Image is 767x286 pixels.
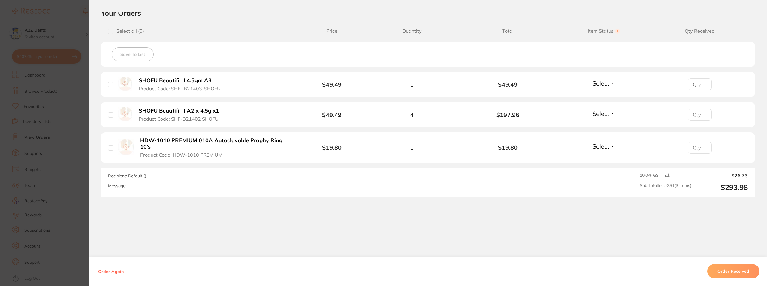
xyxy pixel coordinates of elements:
input: Qty [688,78,712,90]
span: Product Code: SHF- B21403-SHOFU [139,86,221,91]
span: Price [300,28,364,34]
img: SHOFU Beautifil II A2 x 4.5g x1 [118,107,132,121]
span: Quantity [364,28,460,34]
button: Order Again [96,269,125,274]
span: Sub Total Incl. GST ( 3 Items) [640,183,691,192]
h2: Your Orders [101,8,755,17]
span: Product Code: SHF-B21402 SHOFU [139,116,219,122]
output: $293.98 [696,183,748,192]
b: $197.96 [460,111,556,118]
button: Order Received [707,264,759,278]
span: Item Status [556,28,652,34]
span: Select [593,80,609,87]
span: Select [593,143,609,150]
b: SHOFU Beautifil II 4.5gm A3 [139,77,212,84]
button: Select [591,143,617,150]
output: $26.73 [696,173,748,178]
input: Qty [688,142,712,154]
span: Recipient: Default ( ) [108,173,146,179]
button: HDW-1010 PREMIUM 010A Autoclavable Prophy Ring 10's Product Code: HDW-1010 PREMIUM [138,137,291,158]
span: 10.0 % GST Incl. [640,173,691,178]
b: HDW-1010 PREMIUM 010A Autoclavable Prophy Ring 10's [140,137,289,150]
span: 4 [410,111,414,118]
b: $49.49 [322,111,342,119]
input: Qty [688,109,712,121]
span: Total [460,28,556,34]
button: SHOFU Beautifil II 4.5gm A3 Product Code: SHF- B21403-SHOFU [137,77,227,92]
label: Message: [108,183,126,188]
b: $49.49 [322,81,342,88]
button: Select [591,110,617,117]
b: $19.80 [460,144,556,151]
span: Select all ( 0 ) [113,28,144,34]
button: Select [591,80,617,87]
b: $49.49 [460,81,556,88]
span: Select [593,110,609,117]
button: SHOFU Beautifil II A2 x 4.5g x1 Product Code: SHF-B21402 SHOFU [137,107,226,122]
b: SHOFU Beautifil II A2 x 4.5g x1 [139,108,219,114]
img: SHOFU Beautifil II 4.5gm A3 [118,77,132,91]
b: $19.80 [322,144,342,151]
span: 1 [410,81,414,88]
span: 1 [410,144,414,151]
img: HDW-1010 PREMIUM 010A Autoclavable Prophy Ring 10's [118,139,134,155]
button: Save To List [112,47,154,61]
span: Product Code: HDW-1010 PREMIUM [140,152,222,158]
span: Qty Received [652,28,748,34]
